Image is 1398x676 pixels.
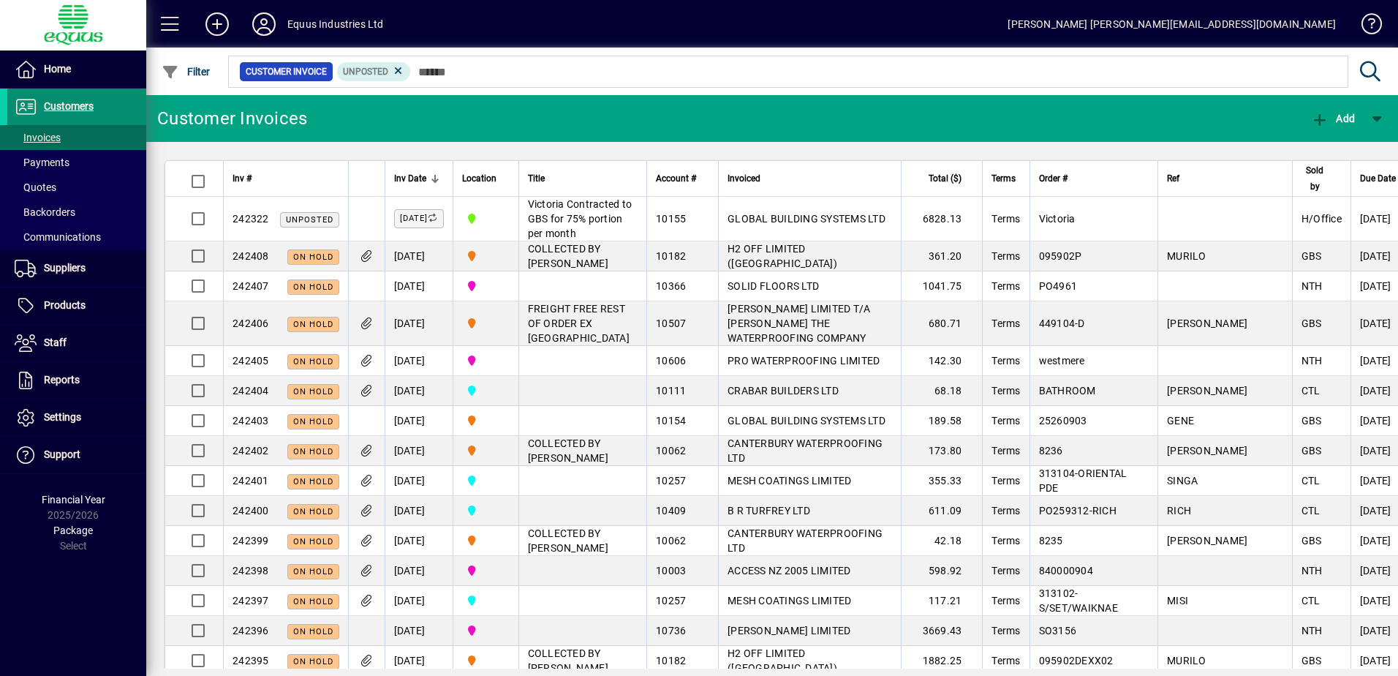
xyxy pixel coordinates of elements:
[293,657,333,666] span: On hold
[1039,213,1076,225] span: Victoria
[728,385,839,397] span: CRABAR BUILDERS LTD
[1039,415,1087,427] span: 25260903
[462,315,510,331] span: 4S SOUTHERN
[1301,505,1320,517] span: CTL
[158,59,214,85] button: Filter
[233,318,269,329] span: 242406
[991,170,1016,187] span: Terms
[991,445,1020,457] span: Terms
[528,243,608,269] span: COLLECTED BY [PERSON_NAME]
[7,399,146,436] a: Settings
[233,355,269,367] span: 242405
[286,215,333,225] span: Unposted
[1311,113,1355,124] span: Add
[929,170,961,187] span: Total ($)
[991,213,1020,225] span: Terms
[901,241,982,271] td: 361.20
[1301,162,1329,195] span: Sold by
[728,475,851,487] span: MESH COATINGS LIMITED
[15,157,69,168] span: Payments
[7,325,146,361] a: Staff
[728,437,883,464] span: CANTERBURY WATERPROOFING LTD
[901,436,982,466] td: 173.80
[394,170,444,187] div: Inv Date
[462,443,510,459] span: 4S SOUTHERN
[293,507,333,517] span: On hold
[1167,655,1206,666] span: MURILO
[1039,385,1096,397] span: BATHROOM
[462,503,510,519] span: 3C CENTRAL
[162,66,211,78] span: Filter
[901,376,982,406] td: 68.18
[233,170,339,187] div: Inv #
[1039,625,1077,636] span: SO3156
[656,565,686,577] span: 10003
[385,271,453,301] td: [DATE]
[233,535,269,547] span: 242399
[194,11,241,37] button: Add
[394,170,426,187] span: Inv Date
[1167,170,1283,187] div: Ref
[1301,595,1320,606] span: CTL
[7,225,146,249] a: Communications
[1167,250,1206,262] span: MURILO
[1039,505,1116,517] span: PO259312-RICH
[1301,625,1323,636] span: NTH
[233,475,269,487] span: 242401
[293,320,333,329] span: On hold
[1167,475,1198,487] span: SINGA
[1039,655,1114,666] span: 095902DEXX02
[728,303,870,344] span: [PERSON_NAME] LIMITED T/A [PERSON_NAME] THE WATERPROOFING COMPANY
[991,625,1020,636] span: Terms
[53,525,93,536] span: Package
[656,280,686,292] span: 10366
[1360,170,1396,187] span: Due Date
[901,646,982,676] td: 1882.25
[233,565,269,577] span: 242398
[7,200,146,225] a: Backorders
[44,448,80,460] span: Support
[528,303,630,344] span: FREIGHT FREE REST OF ORDER EX [GEOGRAPHIC_DATA]
[728,170,892,187] div: Invoiced
[385,616,453,646] td: [DATE]
[385,496,453,526] td: [DATE]
[241,11,287,37] button: Profile
[728,565,851,577] span: ACCESS NZ 2005 LIMITED
[462,623,510,639] span: 2N NORTHERN
[385,436,453,466] td: [DATE]
[1301,535,1322,547] span: GBS
[7,150,146,175] a: Payments
[728,355,880,367] span: PRO WATERPROOFING LIMITED
[1301,162,1342,195] div: Sold by
[44,299,86,311] span: Products
[462,353,510,369] span: 2N NORTHERN
[1167,170,1179,187] span: Ref
[233,445,269,457] span: 242402
[385,526,453,556] td: [DATE]
[462,170,510,187] div: Location
[1039,170,1149,187] div: Order #
[901,616,982,646] td: 3669.43
[1301,475,1320,487] span: CTL
[293,627,333,636] span: On hold
[656,535,686,547] span: 10062
[1167,445,1247,457] span: [PERSON_NAME]
[233,655,269,666] span: 242395
[728,243,837,269] span: H2 OFF LIMITED ([GEOGRAPHIC_DATA])
[991,415,1020,427] span: Terms
[991,385,1020,397] span: Terms
[656,475,686,487] span: 10257
[15,132,61,143] span: Invoices
[1301,318,1322,329] span: GBS
[1301,213,1342,225] span: H/Office
[293,477,333,487] span: On hold
[1039,250,1082,262] span: 095902P
[728,280,819,292] span: SOLID FLOORS LTD
[991,355,1020,367] span: Terms
[656,595,686,606] span: 10257
[385,466,453,496] td: [DATE]
[656,318,686,329] span: 10507
[7,51,146,88] a: Home
[528,198,632,239] span: Victoria Contracted to GBS for 75% portion per month
[15,231,101,243] span: Communications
